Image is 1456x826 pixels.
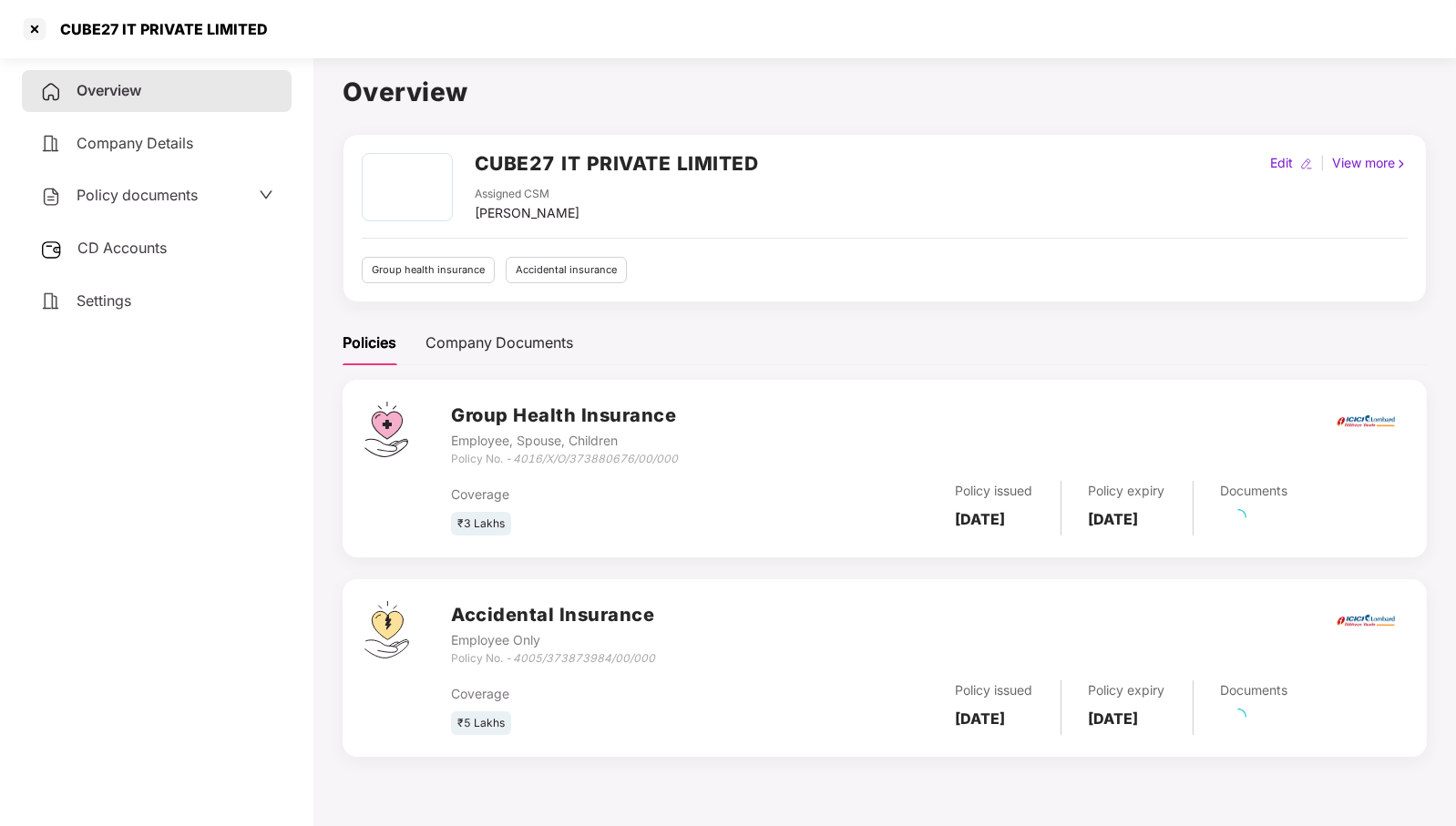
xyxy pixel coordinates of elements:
[426,331,573,354] div: Company Documents
[1333,609,1399,632] img: icici.png
[364,601,409,658] img: svg+xml;base64,PHN2ZyB4bWxucz0iaHR0cDovL3d3dy53My5vcmcvMjAwMC9zdmciIHdpZHRoPSI0OS4zMjEiIGhlaWdodD...
[1230,709,1246,725] span: loading
[1089,510,1139,528] b: [DATE]
[475,186,579,203] div: Assigned CSM
[1221,680,1288,700] div: Documents
[49,20,268,38] div: CUBE27 IT PRIVATE LIMITED
[451,451,678,468] div: Policy No. -
[513,651,655,665] i: 4005/373873984/00/000
[1328,153,1411,173] div: View more
[259,188,273,202] span: down
[343,72,1427,112] h1: Overview
[1300,158,1313,170] img: editIcon
[40,81,62,103] img: svg+xml;base64,PHN2ZyB4bWxucz0iaHR0cDovL3d3dy53My5vcmcvMjAwMC9zdmciIHdpZHRoPSIyNCIgaGVpZ2h0PSIyNC...
[77,291,131,310] span: Settings
[451,402,678,430] h3: Group Health Insurance
[40,133,62,155] img: svg+xml;base64,PHN2ZyB4bWxucz0iaHR0cDovL3d3dy53My5vcmcvMjAwMC9zdmciIHdpZHRoPSIyNCIgaGVpZ2h0PSIyNC...
[1333,410,1399,433] img: icici.png
[362,257,495,283] div: Group health insurance
[40,291,62,312] img: svg+xml;base64,PHN2ZyB4bWxucz0iaHR0cDovL3d3dy53My5vcmcvMjAwMC9zdmciIHdpZHRoPSIyNCIgaGVpZ2h0PSIyNC...
[1089,481,1165,501] div: Policy expiry
[77,186,198,204] span: Policy documents
[451,650,655,668] div: Policy No. -
[77,134,193,152] span: Company Details
[956,680,1033,700] div: Policy issued
[40,186,62,208] img: svg+xml;base64,PHN2ZyB4bWxucz0iaHR0cDovL3d3dy53My5vcmcvMjAwMC9zdmciIHdpZHRoPSIyNCIgaGVpZ2h0PSIyNC...
[451,431,678,451] div: Employee, Spouse, Children
[451,512,511,536] div: ₹3 Lakhs
[506,257,627,283] div: Accidental insurance
[1230,509,1246,525] span: loading
[77,239,167,257] span: CD Accounts
[956,481,1033,501] div: Policy issued
[1089,709,1139,728] b: [DATE]
[343,331,396,354] div: Policies
[451,484,769,505] div: Coverage
[1221,481,1288,501] div: Documents
[451,601,655,629] h3: Accidental Insurance
[1317,153,1328,173] div: |
[956,510,1006,528] b: [DATE]
[956,709,1006,728] b: [DATE]
[475,148,759,178] h2: CUBE27 IT PRIVATE LIMITED
[364,402,408,457] img: svg+xml;base64,PHN2ZyB4bWxucz0iaHR0cDovL3d3dy53My5vcmcvMjAwMC9zdmciIHdpZHRoPSI0Ny43MTQiIGhlaWdodD...
[1266,153,1297,173] div: Edit
[513,452,678,465] i: 4016/X/O/373880676/00/000
[475,203,579,223] div: [PERSON_NAME]
[1395,158,1408,170] img: rightIcon
[451,684,769,704] div: Coverage
[451,711,511,736] div: ₹5 Lakhs
[451,630,655,650] div: Employee Only
[40,239,63,260] img: svg+xml;base64,PHN2ZyB3aWR0aD0iMjUiIGhlaWdodD0iMjQiIHZpZXdCb3g9IjAgMCAyNSAyNCIgZmlsbD0ibm9uZSIgeG...
[77,81,141,99] span: Overview
[1089,680,1165,700] div: Policy expiry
